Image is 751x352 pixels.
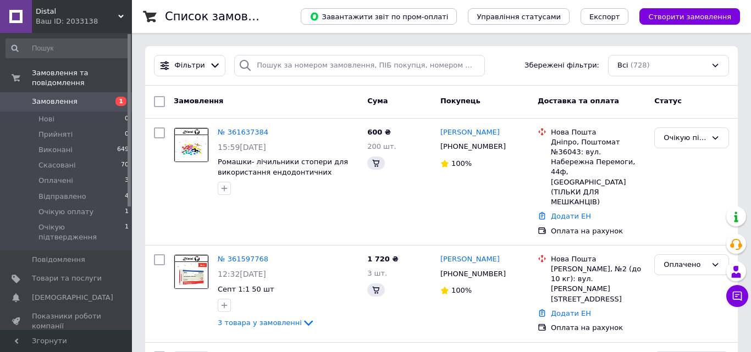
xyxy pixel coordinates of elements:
[538,97,619,105] span: Доставка та оплата
[174,97,223,105] span: Замовлення
[551,137,645,207] div: Дніпро, Поштомат №36043: вул. Набережна Перемоги, 44ф, [GEOGRAPHIC_DATA] (ТІЛЬКИ ДЛЯ МЕШКАНЦІВ)
[440,97,481,105] span: Покупець
[5,38,130,58] input: Пошук
[125,130,129,139] span: 0
[125,222,129,242] span: 1
[551,212,591,220] a: Додати ЕН
[367,142,396,150] span: 200 шт.
[367,97,388,105] span: Cума
[32,97,78,107] span: Замовлення
[218,285,274,293] a: Септ 1:1 50 шт
[551,254,645,264] div: Нова Пошта
[648,13,731,21] span: Створити замовлення
[125,114,129,124] span: 0
[367,255,398,263] span: 1 720 ₴
[654,97,682,105] span: Статус
[32,255,85,265] span: Повідомлення
[32,273,102,283] span: Товари та послуги
[125,176,129,186] span: 3
[617,60,628,71] span: Всі
[218,143,266,152] span: 15:59[DATE]
[664,132,706,144] div: Очікую підтвердження
[301,8,457,25] button: Завантажити звіт по пром-оплаті
[551,309,591,317] a: Додати ЕН
[36,7,118,16] span: Distal
[664,259,706,271] div: Оплачено
[38,176,73,186] span: Оплачені
[38,145,73,155] span: Виконані
[234,55,485,76] input: Пошук за номером замовлення, ПІБ покупця, номером телефону, Email, номером накладної
[551,226,645,236] div: Оплата на рахунок
[174,255,208,289] img: Фото товару
[438,267,508,281] div: [PHONE_NUMBER]
[218,255,268,263] a: № 361597768
[218,270,266,278] span: 12:32[DATE]
[121,160,129,170] span: 70
[32,293,113,303] span: [DEMOGRAPHIC_DATA]
[218,158,348,186] a: Ромашки- лічильники стопери для використання ендодонтичних інструментів, різнокольорові
[125,192,129,202] span: 4
[174,127,209,163] a: Фото товару
[218,319,315,327] a: 3 товара у замовленні
[218,128,268,136] a: № 361637384
[36,16,132,26] div: Ваш ID: 2033138
[115,97,126,106] span: 1
[38,114,54,124] span: Нові
[726,285,748,307] button: Чат з покупцем
[639,8,740,25] button: Створити замовлення
[32,311,102,331] span: Показники роботи компанії
[367,269,387,277] span: 3 шт.
[477,13,561,21] span: Управління статусами
[117,145,129,155] span: 649
[589,13,620,21] span: Експорт
[165,10,277,23] h1: Список замовлень
[451,286,472,294] span: 100%
[438,139,508,154] div: [PHONE_NUMBER]
[524,60,599,71] span: Збережені фільтри:
[174,254,209,289] a: Фото товару
[310,12,448,21] span: Завантажити звіт по пром-оплаті
[125,207,129,217] span: 1
[38,130,73,139] span: Прийняті
[551,323,645,333] div: Оплата на рахунок
[32,68,132,88] span: Замовлення та повідомлення
[38,222,125,242] span: Очікую підтвердження
[218,319,302,327] span: 3 товара у замовленні
[451,159,472,167] span: 100%
[367,128,391,136] span: 600 ₴
[581,8,629,25] button: Експорт
[628,12,740,20] a: Створити замовлення
[468,8,570,25] button: Управління статусами
[174,128,208,162] img: Фото товару
[38,160,76,170] span: Скасовані
[38,207,93,217] span: Очікую оплату
[440,254,500,265] a: [PERSON_NAME]
[551,127,645,137] div: Нова Пошта
[631,61,650,69] span: (728)
[38,192,86,202] span: Відправлено
[175,60,205,71] span: Фільтри
[551,264,645,304] div: [PERSON_NAME], №2 (до 10 кг): вул. [PERSON_NAME][STREET_ADDRESS]
[440,127,500,138] a: [PERSON_NAME]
